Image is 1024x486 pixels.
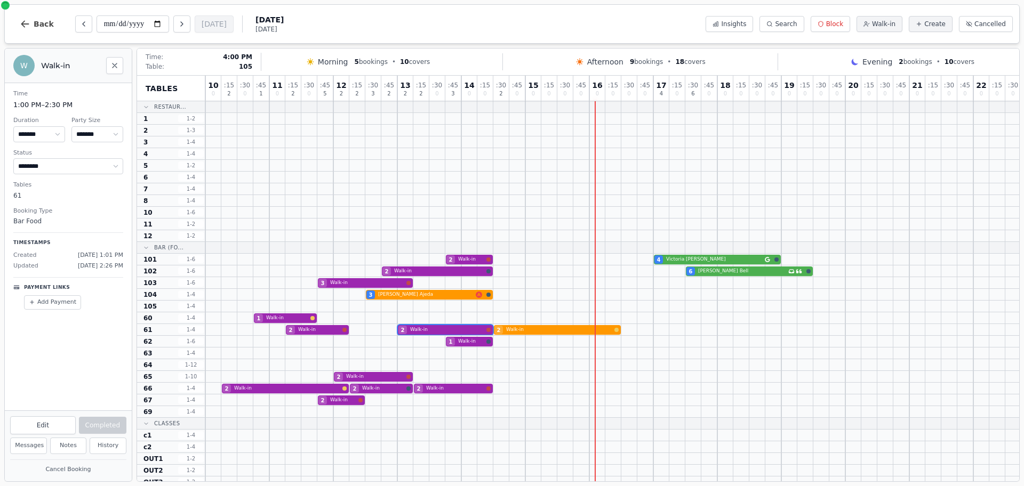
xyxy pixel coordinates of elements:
[657,256,661,264] span: 4
[178,302,204,310] span: 1 - 4
[143,314,153,322] span: 60
[178,138,204,146] span: 1 - 4
[976,82,986,89] span: 22
[449,338,453,346] span: 1
[656,82,666,89] span: 17
[899,91,902,96] span: 0
[800,82,810,88] span: : 15
[195,15,234,33] button: [DATE]
[371,91,374,96] span: 3
[909,16,953,32] button: Create
[931,91,934,96] span: 0
[13,191,123,200] dd: 61
[643,91,646,96] span: 0
[464,82,474,89] span: 14
[864,82,874,88] span: : 15
[848,82,858,89] span: 20
[178,115,204,123] span: 1 - 2
[337,373,341,381] span: 2
[154,103,186,111] span: Restaur...
[78,251,123,260] span: [DATE] 1:01 PM
[576,82,586,88] span: : 45
[178,455,204,463] span: 1 - 2
[880,82,890,88] span: : 30
[34,20,54,28] span: Back
[675,58,705,66] span: covers
[784,82,794,89] span: 19
[401,326,405,334] span: 2
[400,82,410,89] span: 13
[924,20,946,28] span: Create
[178,314,204,322] span: 1 - 4
[959,16,1013,32] button: Cancelled
[384,82,394,88] span: : 45
[178,150,204,158] span: 1 - 4
[506,326,612,334] span: Walk-in
[307,91,310,96] span: 0
[346,373,404,380] span: Walk-in
[458,256,484,263] span: Walk-in
[143,197,148,205] span: 8
[10,463,126,476] button: Cancel Booking
[944,82,954,88] span: : 30
[256,82,266,88] span: : 45
[587,56,623,67] span: Afternoon
[13,90,123,99] dt: Time
[178,349,204,357] span: 1 - 4
[143,337,153,346] span: 62
[872,20,895,28] span: Walk-in
[178,326,204,334] span: 1 - 4
[355,91,358,96] span: 2
[143,185,148,193] span: 7
[272,82,282,89] span: 11
[765,257,770,262] svg: Google booking
[630,58,663,66] span: bookings
[736,82,746,88] span: : 15
[912,82,922,89] span: 21
[867,91,870,96] span: 0
[947,91,950,96] span: 0
[899,58,932,66] span: bookings
[387,91,390,96] span: 2
[547,91,550,96] span: 0
[178,173,204,181] span: 1 - 4
[811,16,850,32] button: Block
[178,361,204,369] span: 1 - 12
[178,372,204,380] span: 1 - 10
[289,326,293,334] span: 2
[90,438,126,454] button: History
[528,82,538,89] span: 15
[13,207,123,216] dt: Booking Type
[13,149,123,158] dt: Status
[974,20,1006,28] span: Cancelled
[353,385,357,393] span: 2
[243,91,246,96] span: 0
[11,11,62,37] button: Back
[143,326,153,334] span: 61
[298,326,340,334] span: Walk-in
[803,91,806,96] span: 0
[178,290,204,298] span: 1 - 4
[819,91,822,96] span: 0
[980,91,983,96] span: 0
[13,216,123,226] dd: Bar Food
[928,82,938,88] span: : 15
[945,58,954,66] span: 10
[143,349,153,358] span: 63
[276,91,279,96] span: 0
[857,16,902,32] button: Walk-in
[143,361,153,369] span: 64
[178,161,204,169] span: 1 - 2
[143,255,157,264] span: 101
[321,396,325,404] span: 2
[835,91,838,96] span: 0
[698,268,786,275] span: [PERSON_NAME] Bell
[832,82,842,88] span: : 45
[143,208,153,217] span: 10
[178,279,204,287] span: 1 - 6
[154,244,183,252] span: Bar (Fo...
[752,82,762,88] span: : 30
[483,91,486,96] span: 0
[963,91,966,96] span: 0
[178,478,204,486] span: 1 - 2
